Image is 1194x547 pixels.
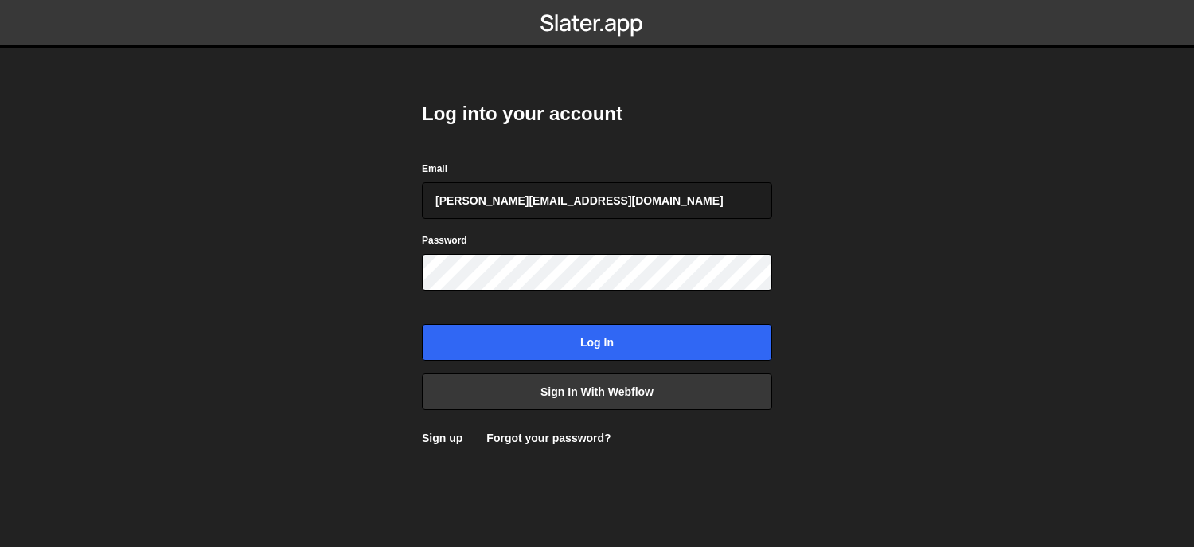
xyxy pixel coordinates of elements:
label: Password [422,232,467,248]
h2: Log into your account [422,101,772,127]
a: Sign in with Webflow [422,373,772,410]
input: Log in [422,324,772,361]
a: Sign up [422,432,462,444]
a: Forgot your password? [486,432,611,444]
label: Email [422,161,447,177]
